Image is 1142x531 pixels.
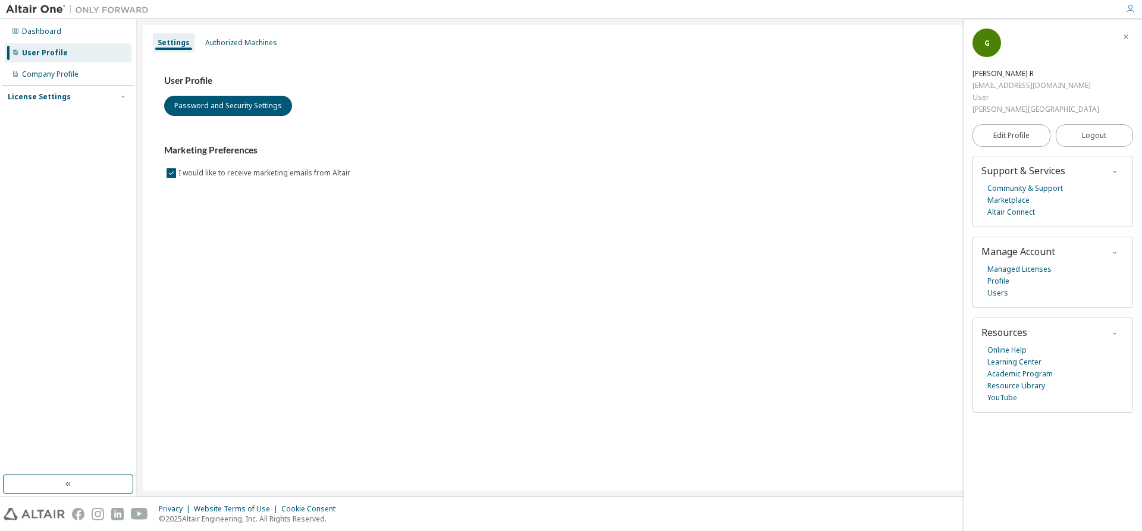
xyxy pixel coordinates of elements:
[22,48,68,58] div: User Profile
[987,380,1045,392] a: Resource Library
[159,504,194,514] div: Privacy
[987,356,1041,368] a: Learning Center
[111,508,124,520] img: linkedin.svg
[159,514,343,524] p: © 2025 Altair Engineering, Inc. All Rights Reserved.
[984,38,990,48] span: G
[972,92,1099,103] div: User
[164,75,1115,87] h3: User Profile
[987,344,1027,356] a: Online Help
[993,131,1030,140] span: Edit Profile
[164,144,1115,156] h3: Marketing Preferences
[131,508,148,520] img: youtube.svg
[987,194,1030,206] a: Marketplace
[22,70,79,79] div: Company Profile
[1082,130,1106,142] span: Logout
[72,508,84,520] img: facebook.svg
[178,166,353,180] label: I would like to receive marketing emails from Altair
[987,368,1053,380] a: Academic Program
[987,206,1035,218] a: Altair Connect
[205,38,277,48] div: Authorized Machines
[981,326,1027,339] span: Resources
[4,508,65,520] img: altair_logo.svg
[987,275,1009,287] a: Profile
[972,124,1050,147] a: Edit Profile
[981,164,1065,177] span: Support & Services
[164,96,292,116] button: Password and Security Settings
[8,92,71,102] div: License Settings
[6,4,155,15] img: Altair One
[987,287,1008,299] a: Users
[92,508,104,520] img: instagram.svg
[981,245,1055,258] span: Manage Account
[987,392,1017,404] a: YouTube
[281,504,343,514] div: Cookie Consent
[987,263,1052,275] a: Managed Licenses
[972,68,1099,80] div: Gopika R
[987,183,1063,194] a: Community & Support
[22,27,61,36] div: Dashboard
[194,504,281,514] div: Website Terms of Use
[972,103,1099,115] div: [PERSON_NAME][GEOGRAPHIC_DATA]
[158,38,190,48] div: Settings
[972,80,1099,92] div: [EMAIL_ADDRESS][DOMAIN_NAME]
[1056,124,1134,147] button: Logout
